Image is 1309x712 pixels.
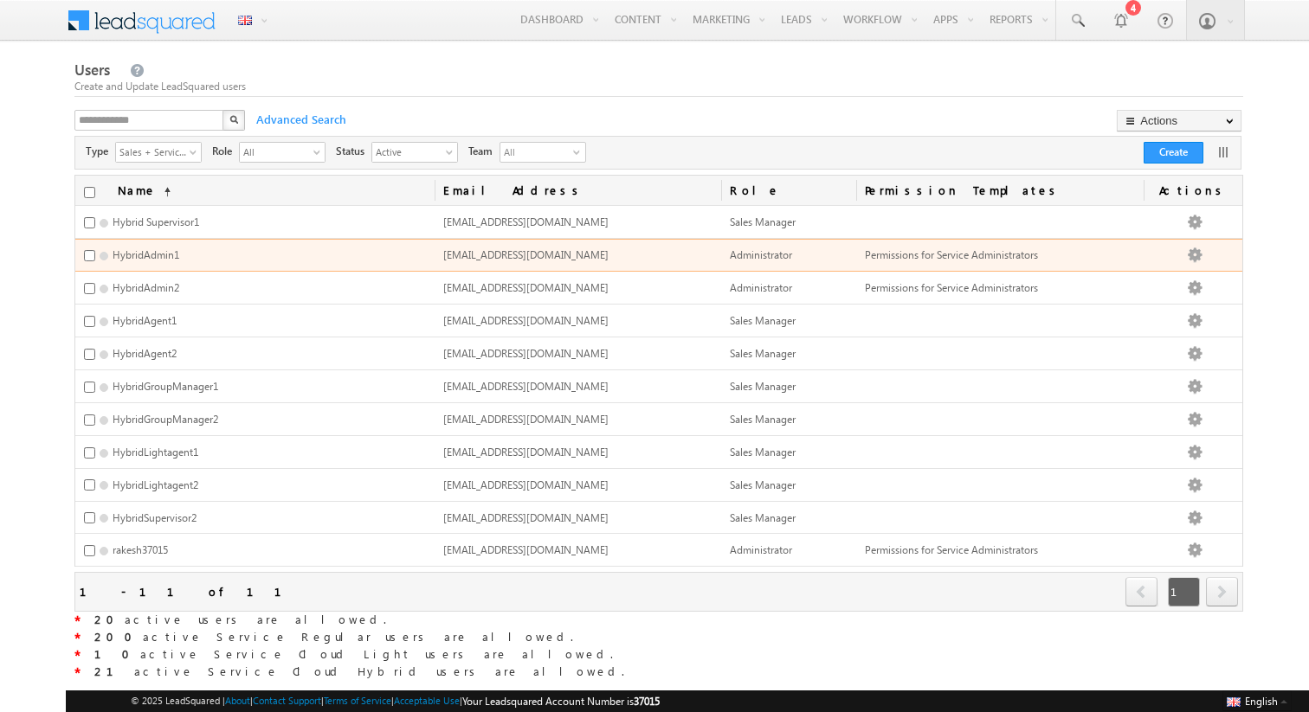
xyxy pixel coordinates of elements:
span: [EMAIL_ADDRESS][DOMAIN_NAME] [443,347,609,360]
span: HybridLightagent1 [113,446,198,459]
span: Administrator [730,248,792,261]
span: HybridAgent1 [113,314,177,327]
span: Administrator [730,543,792,556]
span: Active [372,143,443,160]
span: (sorted ascending) [157,185,171,199]
span: Sales Manager [730,478,796,491]
span: rakesh37015 [113,543,168,556]
span: [EMAIL_ADDRESS][DOMAIN_NAME] [443,314,609,327]
span: 37015 [634,695,660,708]
strong: 21 [94,664,134,678]
span: HybridLightagent2 [113,478,198,491]
span: Status [336,144,371,159]
a: prev [1125,579,1158,606]
span: Sales + Service Users [116,143,187,160]
span: Sales Manager [730,380,796,393]
span: 1 [1168,577,1200,606]
span: Team [468,144,500,159]
span: select [190,147,203,157]
span: HybridAdmin2 [113,281,179,294]
span: Sales Manager [730,314,796,327]
a: Email Address [435,176,722,205]
span: [EMAIL_ADDRESS][DOMAIN_NAME] [443,511,609,524]
span: © 2025 LeadSquared | | | | | [131,693,660,709]
button: Actions [1117,110,1241,131]
div: Create and Update LeadSquared users [74,79,1244,94]
span: Role [212,144,239,159]
strong: 200 [94,629,143,644]
span: Sales Manager [730,413,796,426]
span: Administrator [730,281,792,294]
span: [EMAIL_ADDRESS][DOMAIN_NAME] [443,281,609,294]
span: English [1245,695,1278,708]
span: HybridAdmin1 [113,248,179,261]
span: Type [86,144,115,159]
a: Role [721,176,856,205]
span: active users are allowed. [81,612,386,626]
span: next [1206,577,1238,606]
img: Search [229,115,238,124]
a: Name [109,176,179,205]
span: select [446,147,460,157]
strong: 20 [94,612,125,626]
button: Create [1144,142,1203,164]
button: English [1222,690,1292,711]
span: [EMAIL_ADDRESS][DOMAIN_NAME] [443,248,609,261]
span: Sales Manager [730,347,796,360]
span: All [240,143,311,160]
span: [EMAIL_ADDRESS][DOMAIN_NAME] [443,446,609,459]
span: [EMAIL_ADDRESS][DOMAIN_NAME] [443,478,609,491]
span: Actions [1144,176,1243,205]
a: next [1206,579,1238,606]
span: [EMAIL_ADDRESS][DOMAIN_NAME] [443,543,609,556]
span: Sales Manager [730,511,796,524]
span: Sales Manager [730,215,796,228]
span: [EMAIL_ADDRESS][DOMAIN_NAME] [443,413,609,426]
span: select [313,147,327,157]
span: Hybrid Supervisor1 [113,215,199,228]
a: About [225,695,250,706]
a: Contact Support [253,695,321,706]
span: Advanced Search [248,112,351,127]
span: active Service Regular users are allowed. [81,629,573,644]
span: HybridSupervisor2 [113,511,197,524]
a: Terms of Service [324,695,391,706]
span: prev [1125,577,1157,606]
span: Permission Templates [856,176,1144,205]
span: Permissions for Service Administrators [865,248,1038,261]
div: 1 - 11 of 11 [80,581,302,601]
strong: 10 [94,646,140,661]
span: active Service Cloud Light users are allowed. [81,646,613,661]
span: Permissions for Service Administrators [865,281,1038,294]
span: Permissions for Service Administrators [865,543,1038,556]
span: HybridAgent2 [113,347,177,360]
span: All [500,143,570,162]
span: Users [74,60,110,80]
span: [EMAIL_ADDRESS][DOMAIN_NAME] [443,215,609,228]
span: Sales Manager [730,446,796,459]
a: Acceptable Use [394,695,460,706]
span: HybridGroupManager2 [113,413,218,426]
span: HybridGroupManager1 [113,380,218,393]
span: active Service Cloud Hybrid users are allowed. [81,664,624,678]
span: [EMAIL_ADDRESS][DOMAIN_NAME] [443,380,609,393]
span: Your Leadsquared Account Number is [462,695,660,708]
